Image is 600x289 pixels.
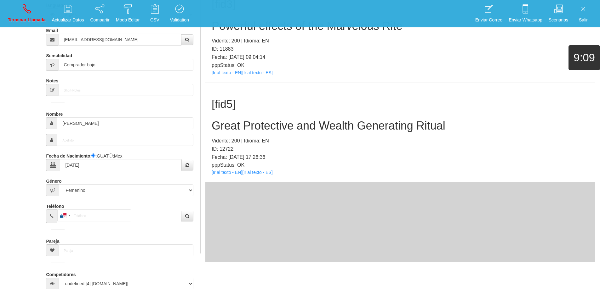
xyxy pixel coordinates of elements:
[549,16,568,24] p: Scenarios
[46,201,64,209] label: Teléfono
[146,16,163,24] p: CSV
[57,209,131,221] input: Teléfono
[46,151,90,159] label: Fecha de Nacimiento
[144,2,166,25] a: CSV
[574,16,592,24] p: Salir
[212,53,589,61] p: Fecha: [DATE] 09:04:14
[46,151,193,171] div: : :GUAT :Mex
[50,2,86,25] a: Actualizar Datos
[506,2,545,25] a: Enviar Whatsapp
[46,269,76,278] label: Competidores
[58,34,181,46] input: Correo electrónico
[572,2,594,25] a: Salir
[46,109,63,117] label: Nombre
[88,2,112,25] a: Compartir
[212,153,589,161] p: Fecha: [DATE] 17:26:36
[90,16,110,24] p: Compartir
[46,25,58,34] label: Email
[57,134,193,146] input: Apellido
[212,137,589,145] p: Vidente: 200 | Idioma: EN
[46,75,58,84] label: Notes
[58,84,193,96] input: Short-Notes
[58,59,193,71] input: Sensibilidad
[212,61,589,69] p: pppStatus: OK
[212,145,589,153] p: ID: 12722
[212,45,589,53] p: ID: 11883
[212,98,589,110] h1: [fid5]
[46,176,61,184] label: Género
[91,153,95,158] input: :Quechi GUAT
[569,52,600,64] h1: 9:09
[509,16,542,24] p: Enviar Whatsapp
[212,170,242,175] a: [Ir al texto - EN]
[475,16,502,24] p: Enviar Correo
[57,117,193,129] input: Nombre
[52,16,84,24] p: Actualizar Datos
[212,119,589,132] h2: Great Protective and Wealth Generating Ritual
[116,16,140,24] p: Modo Editar
[170,16,189,24] p: Validation
[46,50,72,59] label: Sensibilidad
[212,70,242,75] a: [Ir al texto - EN]
[58,244,193,256] input: Pareja
[109,153,113,158] input: :Yuca-Mex
[8,16,46,24] p: Terminar Llamada
[546,2,570,25] a: Scenarios
[242,170,272,175] a: [Ir al texto - ES]
[6,2,48,25] a: Terminar Llamada
[114,2,142,25] a: Modo Editar
[242,70,272,75] a: [Ir al texto - ES]
[46,236,59,244] label: Pareja
[212,161,589,169] p: pppStatus: OK
[473,2,505,25] a: Enviar Correo
[168,2,191,25] a: Validation
[58,210,72,221] div: Panama (Panamá): +507
[212,37,589,45] p: Vidente: 200 | Idioma: EN
[212,20,589,32] h2: Powerful effects of the Marvelous Rite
